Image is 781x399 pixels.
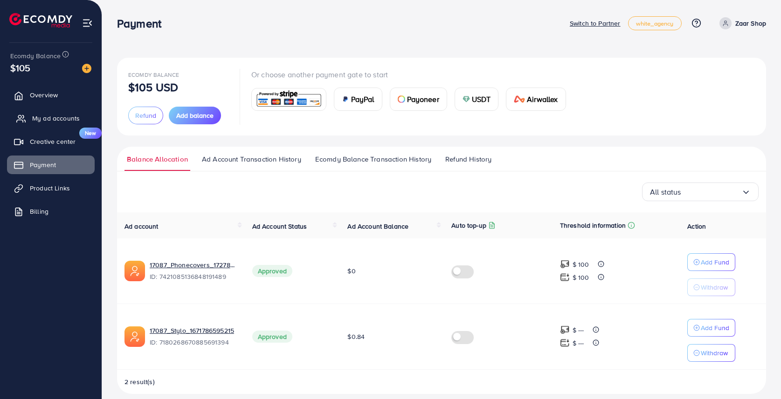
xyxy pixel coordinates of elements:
span: My ad accounts [32,114,80,123]
span: Ecomdy Balance [128,71,179,79]
span: Overview [30,90,58,100]
img: card [514,95,525,103]
p: $ --- [573,338,584,349]
span: Refund [135,111,156,120]
img: ic-ads-acc.e4c84228.svg [124,326,145,347]
button: Add Fund [687,319,735,337]
span: Ecomdy Balance [10,51,61,61]
img: card [463,95,470,103]
span: New [79,128,102,139]
p: Auto top-up [451,220,486,231]
span: Ad account [124,222,159,231]
h3: Payment [117,17,169,30]
a: cardAirwallex [506,88,566,111]
a: Billing [7,202,95,221]
a: My ad accounts [7,109,95,128]
img: top-up amount [560,259,570,269]
div: Search for option [642,183,759,201]
img: card [255,89,323,109]
span: Ad Account Transaction History [202,154,301,164]
p: Zaar Shop [735,18,766,29]
span: ID: 7180268670885691394 [150,338,237,347]
img: top-up amount [560,325,570,335]
span: Approved [252,331,292,343]
span: Ad Account Status [252,222,307,231]
div: <span class='underline'>17087_Stylo_1671786595215</span></br>7180268670885691394 [150,326,237,347]
span: Product Links [30,183,70,193]
a: cardPayoneer [390,88,447,111]
span: white_agency [636,20,674,27]
span: Billing [30,207,48,216]
span: Creative center [30,137,76,146]
a: Overview [7,86,95,104]
iframe: Chat [741,357,774,392]
p: Or choose another payment gate to start [251,69,574,80]
a: card [251,88,326,111]
span: Payment [30,160,56,169]
span: $0 [347,266,355,276]
a: Zaar Shop [716,17,766,29]
span: Balance Allocation [127,154,188,164]
p: $105 USD [128,81,178,93]
span: Payoneer [407,94,439,105]
p: $ 100 [573,272,589,283]
span: $105 [10,61,31,74]
img: image [82,64,91,73]
a: Creative centerNew [7,132,95,151]
span: Approved [252,265,292,277]
a: white_agency [628,16,682,30]
button: Withdraw [687,278,735,296]
img: menu [82,18,93,28]
p: $ 100 [573,259,589,270]
img: card [398,95,405,103]
p: Switch to Partner [570,18,621,29]
span: Refund History [445,154,491,164]
button: Refund [128,107,163,124]
span: 2 result(s) [124,377,155,386]
p: $ --- [573,325,584,336]
a: Payment [7,156,95,174]
p: Add Fund [701,322,729,333]
span: Add balance [176,111,214,120]
a: 17087_Phonecovers_1727856065507 [150,260,237,270]
img: logo [9,13,72,27]
span: All status [650,185,681,199]
div: <span class='underline'>17087_Phonecovers_1727856065507</span></br>7421085136848191489 [150,260,237,282]
button: Withdraw [687,344,735,362]
button: Add Fund [687,253,735,271]
span: PayPal [351,94,374,105]
img: top-up amount [560,338,570,348]
span: ID: 7421085136848191489 [150,272,237,281]
p: Withdraw [701,282,728,293]
span: Airwallex [527,94,558,105]
span: Ad Account Balance [347,222,408,231]
img: card [342,95,349,103]
img: top-up amount [560,272,570,282]
span: USDT [472,94,491,105]
span: Ecomdy Balance Transaction History [315,154,431,164]
span: Action [687,222,706,231]
p: Add Fund [701,257,729,268]
button: Add balance [169,107,221,124]
a: cardUSDT [455,88,499,111]
img: ic-ads-acc.e4c84228.svg [124,261,145,281]
input: Search for option [681,185,741,199]
a: Product Links [7,179,95,197]
a: cardPayPal [334,88,382,111]
p: Withdraw [701,347,728,358]
span: $0.84 [347,332,365,341]
p: Threshold information [560,220,626,231]
a: 17087_Stylo_1671786595215 [150,326,237,335]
